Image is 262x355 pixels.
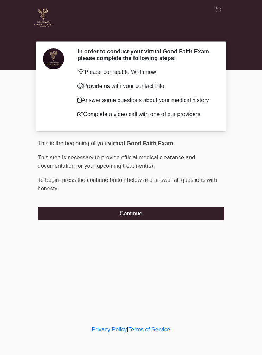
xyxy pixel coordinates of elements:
img: Diamond Phoenix Drips IV Hydration Logo [31,5,56,31]
span: This step is necessary to provide official medical clearance and documentation for your upcoming ... [38,154,195,169]
h2: In order to conduct your virtual Good Faith Exam, please complete the following steps: [77,48,214,62]
span: press the continue button below and answer all questions with honesty. [38,177,217,191]
span: To begin, [38,177,62,183]
span: This is the beginning of your [38,140,108,146]
p: Answer some questions about your medical history [77,96,214,104]
strong: virtual Good Faith Exam [108,140,173,146]
p: Please connect to Wi-Fi now [77,68,214,76]
span: . [173,140,174,146]
a: Privacy Policy [92,327,127,332]
img: Agent Avatar [43,48,64,69]
a: Terms of Service [128,327,170,332]
button: Continue [38,207,224,220]
a: | [127,327,128,332]
p: Complete a video call with one of our providers [77,110,214,119]
p: Provide us with your contact info [77,82,214,90]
